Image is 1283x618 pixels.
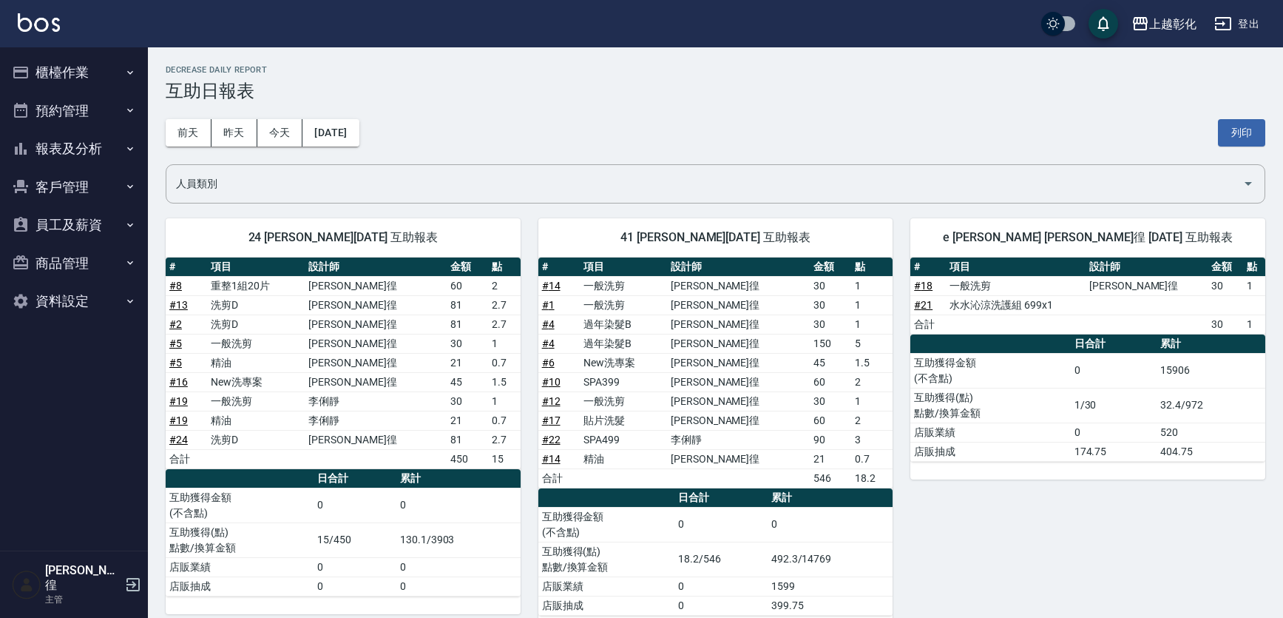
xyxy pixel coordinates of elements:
[488,430,521,449] td: 2.7
[810,353,851,372] td: 45
[928,230,1248,245] span: e [PERSON_NAME] [PERSON_NAME]徨 [DATE] 互助報表
[1089,9,1118,38] button: save
[538,468,580,488] td: 合計
[810,392,851,411] td: 30
[6,206,142,244] button: 員工及薪資
[447,449,488,468] td: 450
[674,542,767,577] td: 18.2/546
[488,372,521,392] td: 1.5
[172,171,1236,197] input: 人員名稱
[910,353,1070,388] td: 互助獲得金額 (不含點)
[207,411,305,430] td: 精油
[166,65,1265,75] h2: Decrease Daily Report
[447,276,488,295] td: 60
[396,523,521,557] td: 130.1/3903
[169,395,188,407] a: #19
[851,276,893,295] td: 1
[18,13,60,32] img: Logo
[169,337,182,349] a: #5
[810,449,851,468] td: 21
[542,434,561,446] a: #22
[580,258,667,277] th: 項目
[488,295,521,315] td: 2.7
[580,411,667,430] td: 貼片洗髮
[542,395,561,407] a: #12
[542,357,555,369] a: #6
[305,258,447,277] th: 設計師
[768,542,893,577] td: 492.3/14769
[314,523,396,557] td: 15/450
[580,430,667,449] td: SPA499
[396,469,521,488] th: 累計
[488,411,521,430] td: 0.7
[810,258,851,277] th: 金額
[305,411,447,430] td: 李俐靜
[45,563,121,593] h5: [PERSON_NAME]徨
[810,295,851,315] td: 30
[1243,258,1265,277] th: 點
[542,318,555,330] a: #4
[674,507,767,542] td: 0
[45,593,121,606] p: 主管
[851,468,893,488] td: 18.2
[166,469,521,597] table: a dense table
[488,392,521,411] td: 1
[1243,315,1265,334] td: 1
[542,414,561,426] a: #17
[169,299,188,311] a: #13
[667,353,810,372] td: [PERSON_NAME]徨
[488,449,521,468] td: 15
[314,577,396,596] td: 0
[314,488,396,523] td: 0
[538,507,675,542] td: 互助獲得金額 (不含點)
[538,596,675,615] td: 店販抽成
[183,230,503,245] span: 24 [PERSON_NAME][DATE] 互助報表
[674,577,767,596] td: 0
[538,258,580,277] th: #
[1208,10,1265,38] button: 登出
[768,488,893,508] th: 累計
[447,411,488,430] td: 21
[946,258,1086,277] th: 項目
[1071,353,1157,388] td: 0
[542,376,561,388] a: #10
[768,507,893,542] td: 0
[447,430,488,449] td: 81
[169,434,188,446] a: #24
[910,315,946,334] td: 合計
[580,372,667,392] td: SPA399
[851,315,893,334] td: 1
[396,557,521,577] td: 0
[851,411,893,430] td: 2
[1149,15,1196,33] div: 上越彰化
[810,468,851,488] td: 546
[910,335,1265,462] table: a dense table
[1243,276,1265,295] td: 1
[910,423,1070,442] td: 店販業績
[1157,335,1265,354] th: 累計
[1071,442,1157,461] td: 174.75
[667,315,810,334] td: [PERSON_NAME]徨
[1218,119,1265,147] button: 列印
[667,430,810,449] td: 李俐靜
[207,295,305,315] td: 洗剪D
[488,258,521,277] th: 點
[667,295,810,315] td: [PERSON_NAME]徨
[667,392,810,411] td: [PERSON_NAME]徨
[667,449,810,468] td: [PERSON_NAME]徨
[207,276,305,295] td: 重整1組20片
[1086,258,1208,277] th: 設計師
[447,258,488,277] th: 金額
[6,130,142,168] button: 報表及分析
[302,119,359,147] button: [DATE]
[580,353,667,372] td: New洗專案
[305,372,447,392] td: [PERSON_NAME]徨
[851,334,893,353] td: 5
[810,430,851,449] td: 90
[946,295,1086,315] td: 水水沁涼洗護組 699x1
[580,295,667,315] td: 一般洗剪
[12,570,41,599] img: Person
[6,244,142,283] button: 商品管理
[538,258,893,488] table: a dense table
[768,577,893,596] td: 1599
